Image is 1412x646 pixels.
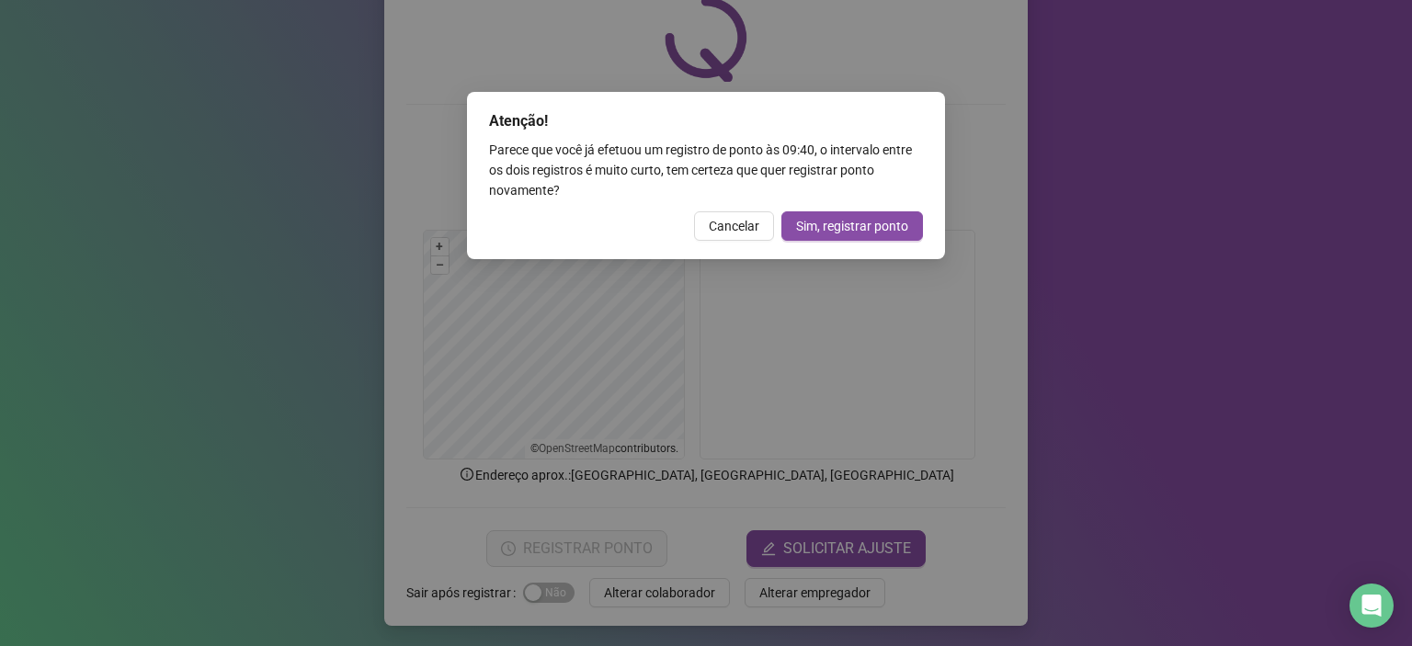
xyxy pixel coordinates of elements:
[489,110,923,132] div: Atenção!
[694,211,774,241] button: Cancelar
[1349,584,1394,628] div: Open Intercom Messenger
[796,216,908,236] span: Sim, registrar ponto
[781,211,923,241] button: Sim, registrar ponto
[489,140,923,200] div: Parece que você já efetuou um registro de ponto às 09:40 , o intervalo entre os dois registros é ...
[709,216,759,236] span: Cancelar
